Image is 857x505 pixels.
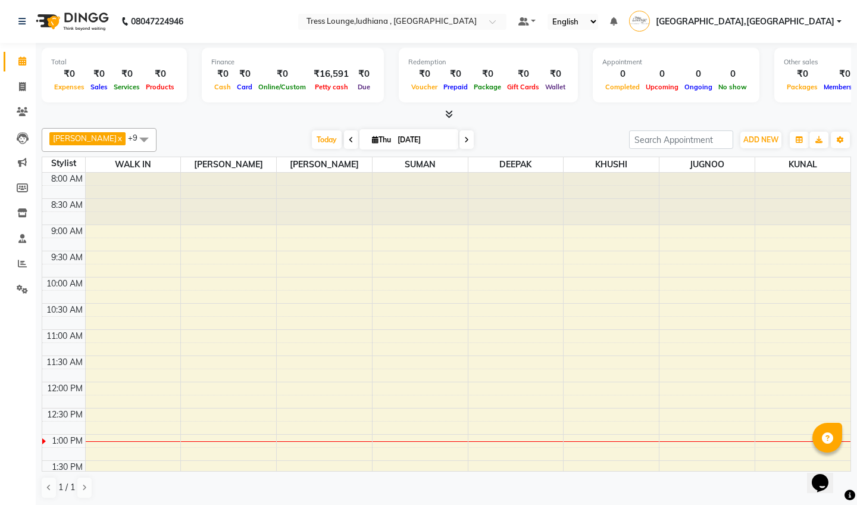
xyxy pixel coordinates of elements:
[87,83,111,91] span: Sales
[784,67,821,81] div: ₹0
[51,83,87,91] span: Expenses
[181,157,276,172] span: [PERSON_NAME]
[656,15,834,28] span: [GEOGRAPHIC_DATA],[GEOGRAPHIC_DATA]
[369,135,394,144] span: Thu
[49,461,85,473] div: 1:30 PM
[504,83,542,91] span: Gift Cards
[255,67,309,81] div: ₹0
[255,83,309,91] span: Online/Custom
[211,83,234,91] span: Cash
[373,157,468,172] span: SUMAN
[715,83,750,91] span: No show
[743,135,778,144] span: ADD NEW
[643,67,681,81] div: 0
[394,131,453,149] input: 2025-09-04
[49,199,85,211] div: 8:30 AM
[564,157,659,172] span: KHUSHI
[440,83,471,91] span: Prepaid
[312,83,351,91] span: Petty cash
[143,67,177,81] div: ₹0
[234,83,255,91] span: Card
[784,83,821,91] span: Packages
[715,67,750,81] div: 0
[408,67,440,81] div: ₹0
[659,157,755,172] span: JUGNOO
[740,132,781,148] button: ADD NEW
[49,225,85,238] div: 9:00 AM
[355,83,373,91] span: Due
[49,251,85,264] div: 9:30 AM
[408,57,568,67] div: Redemption
[30,5,112,38] img: logo
[440,67,471,81] div: ₹0
[49,173,85,185] div: 8:00 AM
[44,330,85,342] div: 11:00 AM
[45,382,85,395] div: 12:00 PM
[51,67,87,81] div: ₹0
[504,67,542,81] div: ₹0
[471,67,504,81] div: ₹0
[312,130,342,149] span: Today
[111,83,143,91] span: Services
[49,435,85,447] div: 1:00 PM
[234,67,255,81] div: ₹0
[211,57,374,67] div: Finance
[807,457,845,493] iframe: chat widget
[45,409,85,421] div: 12:30 PM
[542,83,568,91] span: Wallet
[277,157,372,172] span: [PERSON_NAME]
[755,157,850,172] span: KUNAL
[42,157,85,170] div: Stylist
[128,133,146,142] span: +9
[681,67,715,81] div: 0
[408,83,440,91] span: Voucher
[58,481,75,494] span: 1 / 1
[354,67,374,81] div: ₹0
[53,133,117,143] span: [PERSON_NAME]
[542,67,568,81] div: ₹0
[602,83,643,91] span: Completed
[44,356,85,369] div: 11:30 AM
[44,278,85,290] div: 10:00 AM
[629,11,650,32] img: Tress Lounge,Ludhiana
[117,133,122,143] a: x
[309,67,354,81] div: ₹16,591
[44,304,85,316] div: 10:30 AM
[131,5,183,38] b: 08047224946
[51,57,177,67] div: Total
[468,157,564,172] span: DEEPAK
[211,67,234,81] div: ₹0
[602,67,643,81] div: 0
[86,157,181,172] span: WALK IN
[602,57,750,67] div: Appointment
[87,67,111,81] div: ₹0
[629,130,733,149] input: Search Appointment
[143,83,177,91] span: Products
[643,83,681,91] span: Upcoming
[681,83,715,91] span: Ongoing
[111,67,143,81] div: ₹0
[471,83,504,91] span: Package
